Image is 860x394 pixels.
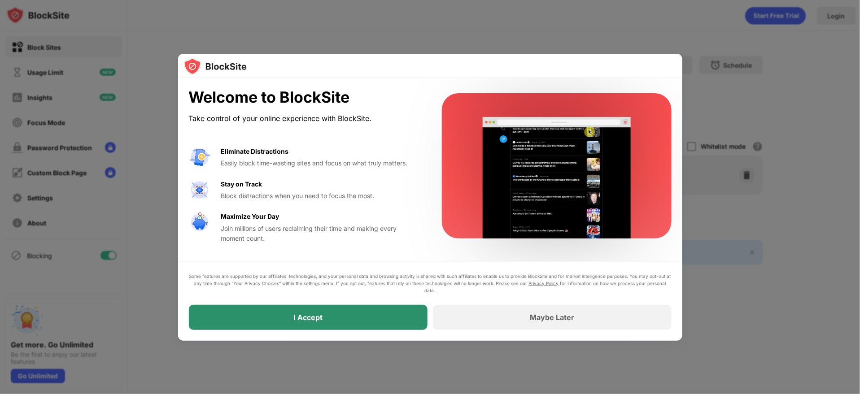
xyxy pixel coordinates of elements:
div: I Accept [293,313,323,322]
div: Maximize Your Day [221,212,279,221]
div: Take control of your online experience with BlockSite. [189,112,420,125]
img: value-avoid-distractions.svg [189,147,210,168]
img: logo-blocksite.svg [183,57,247,75]
div: Eliminate Distractions [221,147,289,156]
div: Welcome to BlockSite [189,88,420,107]
a: Privacy Policy [529,281,559,286]
img: value-focus.svg [189,179,210,201]
div: Some features are supported by our affiliates’ technologies, and your personal data and browsing ... [189,273,672,294]
div: Easily block time-wasting sites and focus on what truly matters. [221,158,420,168]
div: Maybe Later [530,313,574,322]
img: value-safe-time.svg [189,212,210,233]
div: Block distractions when you need to focus the most. [221,191,420,201]
div: Join millions of users reclaiming their time and making every moment count. [221,224,420,244]
div: Stay on Track [221,179,262,189]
